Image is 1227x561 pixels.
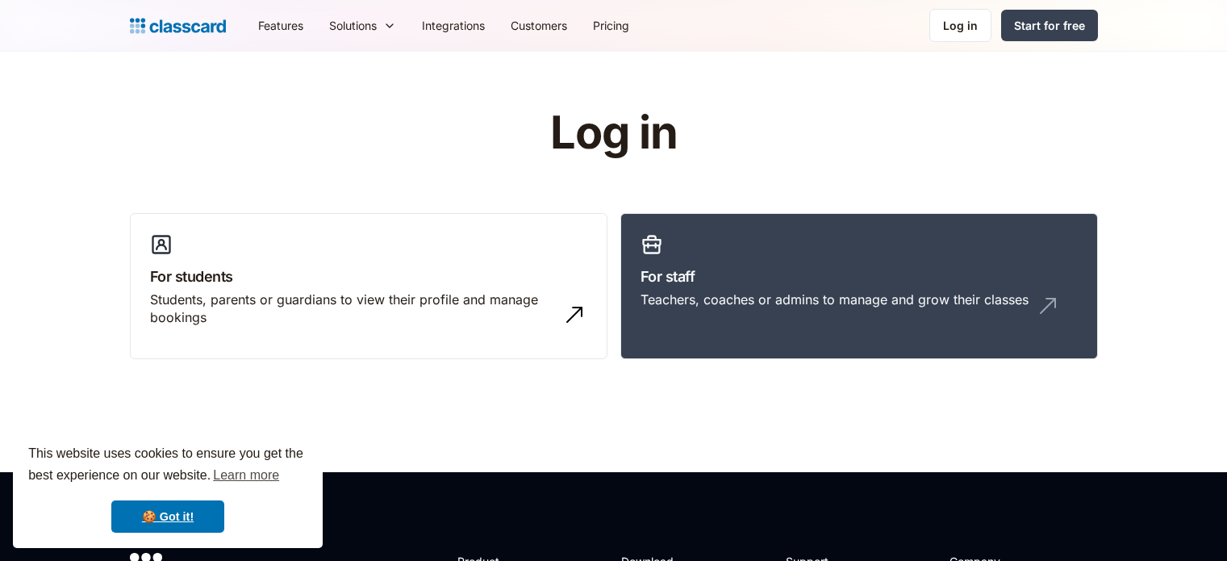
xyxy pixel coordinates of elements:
[580,7,642,44] a: Pricing
[1001,10,1098,41] a: Start for free
[28,444,307,488] span: This website uses cookies to ensure you get the best experience on our website.
[620,213,1098,360] a: For staffTeachers, coaches or admins to manage and grow their classes
[357,108,870,158] h1: Log in
[943,17,978,34] div: Log in
[409,7,498,44] a: Integrations
[211,463,282,488] a: learn more about cookies
[329,17,377,34] div: Solutions
[111,500,224,533] a: dismiss cookie message
[1014,17,1085,34] div: Start for free
[498,7,580,44] a: Customers
[929,9,991,42] a: Log in
[316,7,409,44] div: Solutions
[150,291,555,327] div: Students, parents or guardians to view their profile and manage bookings
[150,266,587,287] h3: For students
[641,266,1078,287] h3: For staff
[13,429,323,548] div: cookieconsent
[245,7,316,44] a: Features
[641,291,1029,308] div: Teachers, coaches or admins to manage and grow their classes
[130,15,226,37] a: home
[130,213,607,360] a: For studentsStudents, parents or guardians to view their profile and manage bookings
